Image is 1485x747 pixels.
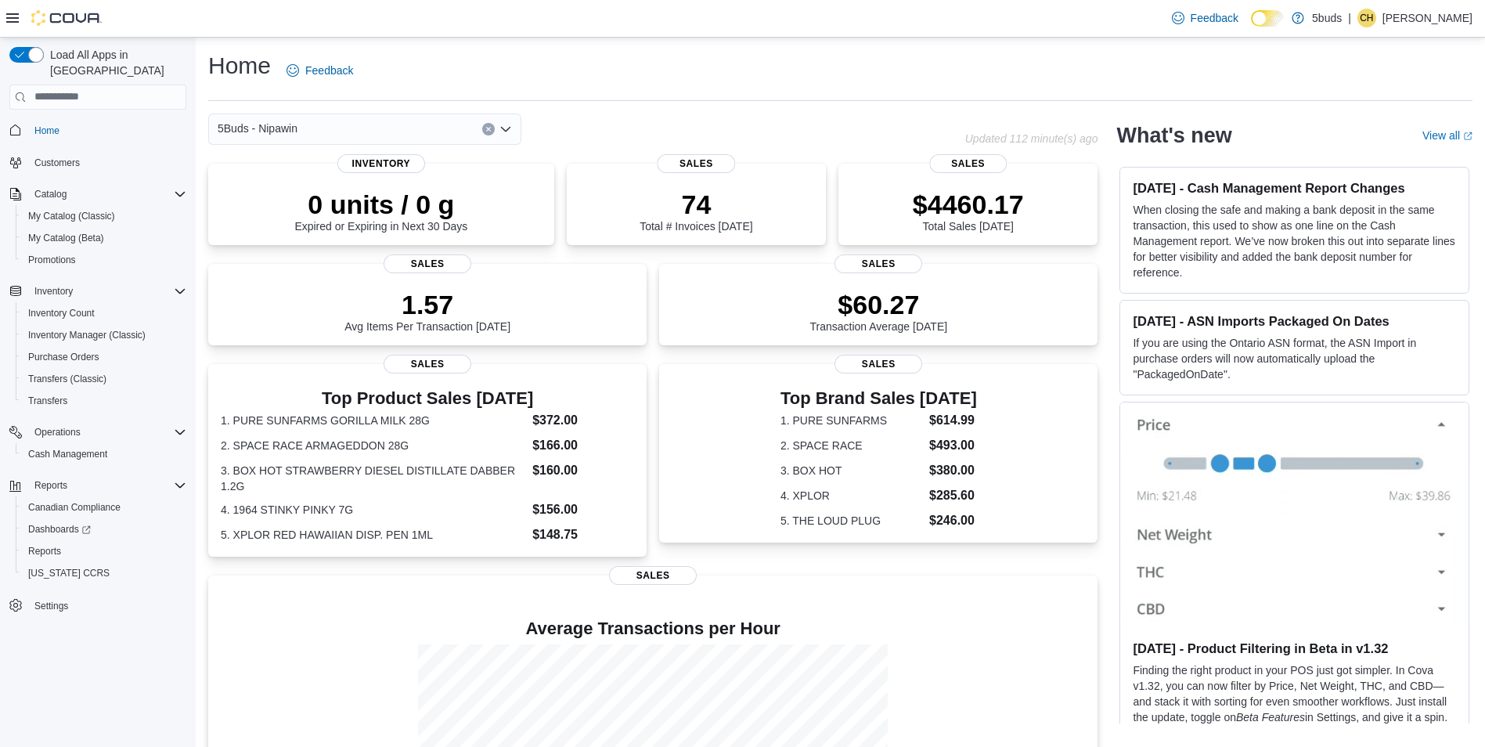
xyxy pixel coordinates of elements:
[28,567,110,579] span: [US_STATE] CCRS
[1133,313,1456,329] h3: [DATE] - ASN Imports Packaged On Dates
[28,185,73,204] button: Catalog
[22,207,186,226] span: My Catalog (Classic)
[16,205,193,227] button: My Catalog (Classic)
[16,249,193,271] button: Promotions
[28,254,76,266] span: Promotions
[22,326,152,345] a: Inventory Manager (Classic)
[344,289,510,333] div: Avg Items Per Transaction [DATE]
[28,523,91,536] span: Dashboards
[1357,9,1376,27] div: Christa Hamata
[22,304,101,323] a: Inventory Count
[1133,662,1456,741] p: Finding the right product in your POS just got simpler. In Cova v1.32, you can now filter by Pric...
[532,500,634,519] dd: $156.00
[3,280,193,302] button: Inventory
[1312,9,1342,27] p: 5buds
[280,55,359,86] a: Feedback
[640,189,752,233] div: Total # Invoices [DATE]
[965,132,1098,145] p: Updated 112 minute(s) ago
[218,119,297,138] span: 5Buds - Nipawin
[913,189,1024,220] p: $4460.17
[1236,711,1305,724] em: Beta Features
[780,488,923,503] dt: 4. XPLOR
[22,229,186,247] span: My Catalog (Beta)
[3,119,193,142] button: Home
[34,426,81,438] span: Operations
[28,423,87,442] button: Operations
[22,445,114,464] a: Cash Management
[1166,2,1245,34] a: Feedback
[780,513,923,529] dt: 5. THE LOUD PLUG
[1133,335,1456,382] p: If you are using the Ontario ASN format, the ASN Import in purchase orders will now automatically...
[16,324,193,346] button: Inventory Manager (Classic)
[834,254,922,273] span: Sales
[658,154,735,173] span: Sales
[28,595,186,615] span: Settings
[22,251,82,269] a: Promotions
[28,185,186,204] span: Catalog
[22,348,186,366] span: Purchase Orders
[22,348,106,366] a: Purchase Orders
[16,518,193,540] a: Dashboards
[1133,641,1456,656] h3: [DATE] - Product Filtering in Beta in v1.32
[44,47,186,78] span: Load All Apps in [GEOGRAPHIC_DATA]
[28,597,74,615] a: Settings
[22,445,186,464] span: Cash Management
[22,304,186,323] span: Inventory Count
[221,389,634,408] h3: Top Product Sales [DATE]
[482,123,495,135] button: Clear input
[810,289,948,320] p: $60.27
[28,232,104,244] span: My Catalog (Beta)
[3,183,193,205] button: Catalog
[28,282,186,301] span: Inventory
[780,389,977,408] h3: Top Brand Sales [DATE]
[337,154,425,173] span: Inventory
[3,151,193,174] button: Customers
[22,520,97,539] a: Dashboards
[22,392,74,410] a: Transfers
[28,121,186,140] span: Home
[929,411,977,430] dd: $614.99
[834,355,922,373] span: Sales
[3,594,193,616] button: Settings
[28,153,86,172] a: Customers
[16,302,193,324] button: Inventory Count
[532,436,634,455] dd: $166.00
[28,329,146,341] span: Inventory Manager (Classic)
[384,355,471,373] span: Sales
[532,411,634,430] dd: $372.00
[22,392,186,410] span: Transfers
[913,189,1024,233] div: Total Sales [DATE]
[16,562,193,584] button: [US_STATE] CCRS
[28,210,115,222] span: My Catalog (Classic)
[28,282,79,301] button: Inventory
[28,448,107,460] span: Cash Management
[3,475,193,496] button: Reports
[22,542,186,561] span: Reports
[929,154,1007,173] span: Sales
[28,476,186,495] span: Reports
[294,189,467,220] p: 0 units / 0 g
[28,501,121,514] span: Canadian Compliance
[221,438,526,453] dt: 2. SPACE RACE ARMAGEDDON 28G
[22,564,116,583] a: [US_STATE] CCRS
[16,390,193,412] button: Transfers
[22,326,186,345] span: Inventory Manager (Classic)
[34,479,67,492] span: Reports
[344,289,510,320] p: 1.57
[1116,123,1231,148] h2: What's new
[16,368,193,390] button: Transfers (Classic)
[1133,180,1456,196] h3: [DATE] - Cash Management Report Changes
[929,511,977,530] dd: $246.00
[28,351,99,363] span: Purchase Orders
[929,436,977,455] dd: $493.00
[34,188,67,200] span: Catalog
[28,423,186,442] span: Operations
[305,63,353,78] span: Feedback
[499,123,512,135] button: Open list of options
[221,463,526,494] dt: 3. BOX HOT STRAWBERRY DIESEL DISTILLATE DABBER 1.2G
[28,373,106,385] span: Transfers (Classic)
[780,438,923,453] dt: 2. SPACE RACE
[221,527,526,543] dt: 5. XPLOR RED HAWAIIAN DISP. PEN 1ML
[22,229,110,247] a: My Catalog (Beta)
